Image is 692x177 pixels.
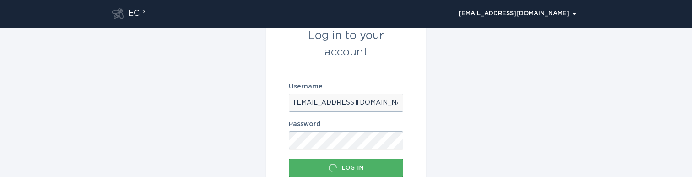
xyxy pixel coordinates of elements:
div: ECP [128,8,145,19]
div: Log in to your account [289,28,403,61]
label: Password [289,121,403,127]
button: Open user account details [454,7,580,21]
label: Username [289,83,403,90]
div: Loading [328,163,337,172]
div: Popover menu [454,7,580,21]
button: Log in [289,159,403,177]
button: Go to dashboard [112,8,124,19]
div: [EMAIL_ADDRESS][DOMAIN_NAME] [459,11,576,17]
div: Log in [293,163,399,172]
